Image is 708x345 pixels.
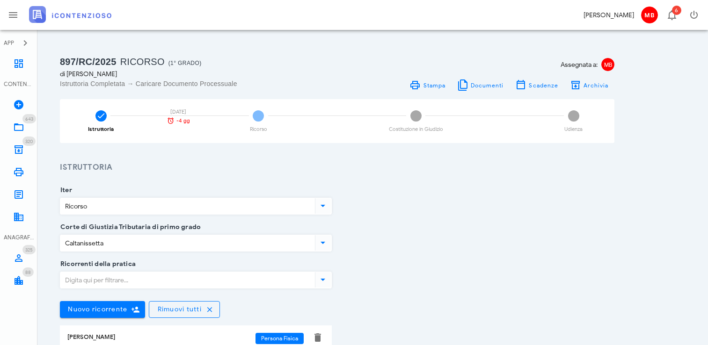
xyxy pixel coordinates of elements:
span: Documenti [470,82,504,89]
span: Archivia [583,82,609,89]
div: [PERSON_NAME] [584,10,634,20]
span: Distintivo [22,267,34,277]
span: 643 [25,116,33,122]
span: Assegnata a: [561,60,598,70]
input: Iter [60,198,313,214]
span: 3 [410,110,422,122]
div: ANAGRAFICA [4,233,34,242]
span: 4 [568,110,579,122]
a: Stampa [404,79,451,92]
button: Scadenze [510,79,564,92]
span: MB [641,7,658,23]
input: Corte di Giustizia Tributaria di primo grado [60,235,313,251]
span: Stampa [423,82,445,89]
span: Ricorso [120,57,165,67]
div: CONTENZIOSO [4,80,34,88]
span: Rimuovi tutti [157,305,202,313]
div: Ricorso [250,127,267,132]
span: Nuovo ricorrente [67,305,127,313]
div: di [PERSON_NAME] [60,69,332,79]
span: Scadenze [528,82,558,89]
span: (1° Grado) [168,60,202,66]
span: 325 [25,247,33,253]
button: Elimina [312,332,323,343]
button: Distintivo [660,4,683,26]
div: [PERSON_NAME] [67,333,255,341]
span: Persona Fisica [261,333,298,344]
span: 2 [253,110,264,122]
label: Iter [58,186,72,195]
span: 897/RC/2025 [60,57,117,67]
div: [DATE] [162,109,195,115]
div: Istruttoria Completata → Caricare Documento Processuale [60,79,332,88]
span: Distintivo [22,114,36,123]
div: Istruttoria [88,127,114,132]
span: MB [601,58,614,71]
button: MB [638,4,660,26]
label: Corte di Giustizia Tributaria di primo grado [58,223,201,232]
button: Nuovo ricorrente [60,301,145,318]
button: Archivia [564,79,614,92]
div: Udienza [564,127,583,132]
img: logo-text-2x.png [29,6,111,23]
div: Costituzione in Giudizio [389,127,443,132]
input: Digita qui per filtrare... [60,272,313,288]
label: Ricorrenti della pratica [58,259,136,269]
span: Distintivo [672,6,681,15]
h3: Istruttoria [60,162,614,173]
span: -4 gg [176,118,190,123]
button: Rimuovi tutti [149,301,220,318]
span: Distintivo [22,137,36,146]
span: 88 [25,269,31,275]
span: 320 [25,138,33,144]
button: Documenti [451,79,510,92]
span: Distintivo [22,245,36,254]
